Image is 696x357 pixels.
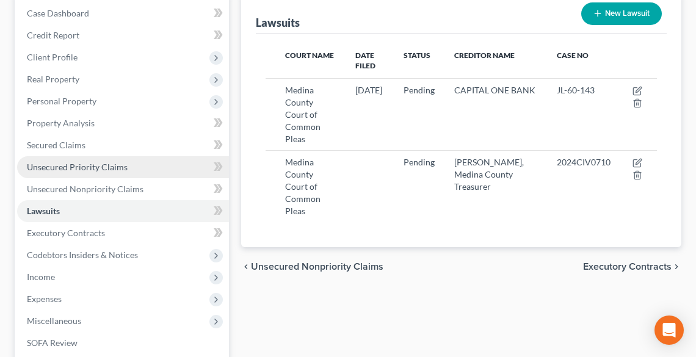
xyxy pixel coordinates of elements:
span: Medina County Court of Common Pleas [285,85,321,144]
span: Status [404,51,430,60]
span: [DATE] [355,85,382,95]
span: JL-60-143 [557,85,595,95]
button: New Lawsuit [581,2,662,25]
span: Real Property [27,74,79,84]
span: Creditor Name [454,51,515,60]
span: 2024CIV0710 [557,157,611,167]
span: Medina County Court of Common Pleas [285,157,321,216]
a: Secured Claims [17,134,229,156]
div: Open Intercom Messenger [654,316,684,345]
span: Expenses [27,294,62,304]
span: Case Dashboard [27,8,89,18]
span: CAPITAL ONE BANK [454,85,535,95]
span: Income [27,272,55,282]
i: chevron_right [672,262,681,272]
button: chevron_left Unsecured Nonpriority Claims [241,262,383,272]
a: Executory Contracts [17,222,229,244]
a: Unsecured Nonpriority Claims [17,178,229,200]
span: Unsecured Nonpriority Claims [251,262,383,272]
span: Credit Report [27,30,79,40]
button: Executory Contracts chevron_right [583,262,681,272]
span: Unsecured Nonpriority Claims [27,184,143,194]
span: Date Filed [355,51,375,70]
span: Court Name [285,51,334,60]
a: Unsecured Priority Claims [17,156,229,178]
span: Client Profile [27,52,78,62]
i: chevron_left [241,262,251,272]
div: Lawsuits [256,15,300,30]
span: Unsecured Priority Claims [27,162,128,172]
span: Codebtors Insiders & Notices [27,250,138,260]
span: Property Analysis [27,118,95,128]
span: Secured Claims [27,140,85,150]
span: Executory Contracts [583,262,672,272]
span: Pending [404,85,435,95]
span: Personal Property [27,96,96,106]
a: Credit Report [17,24,229,46]
span: Case No [557,51,589,60]
span: [PERSON_NAME], Medina County Treasurer [454,157,524,192]
span: Executory Contracts [27,228,105,238]
span: Pending [404,157,435,167]
a: Case Dashboard [17,2,229,24]
span: Lawsuits [27,206,60,216]
span: Miscellaneous [27,316,81,326]
a: SOFA Review [17,332,229,354]
a: Property Analysis [17,112,229,134]
span: SOFA Review [27,337,78,348]
a: Lawsuits [17,200,229,222]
